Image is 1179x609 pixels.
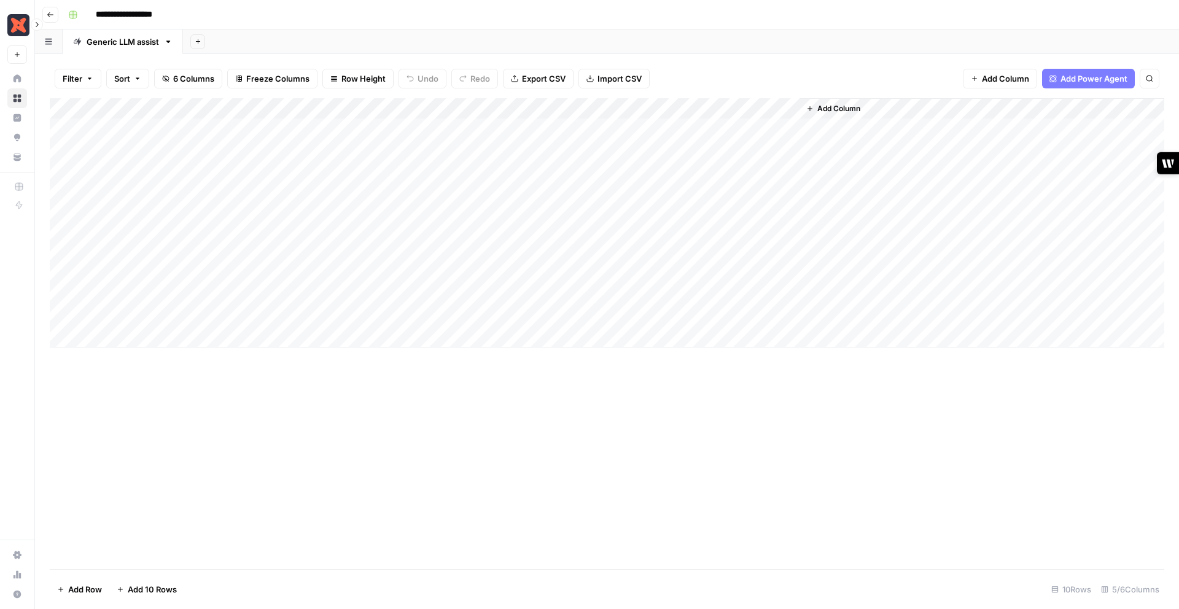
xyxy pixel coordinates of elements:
[55,69,101,88] button: Filter
[154,69,222,88] button: 6 Columns
[578,69,650,88] button: Import CSV
[503,69,574,88] button: Export CSV
[322,69,394,88] button: Row Height
[7,108,27,128] a: Insights
[7,565,27,584] a: Usage
[63,29,183,54] a: Generic LLM assist
[1060,72,1127,85] span: Add Power Agent
[7,147,27,167] a: Your Data
[418,72,438,85] span: Undo
[470,72,490,85] span: Redo
[7,88,27,108] a: Browse
[227,69,317,88] button: Freeze Columns
[1096,580,1164,599] div: 5/6 Columns
[801,101,865,117] button: Add Column
[109,580,184,599] button: Add 10 Rows
[817,103,860,114] span: Add Column
[246,72,309,85] span: Freeze Columns
[68,583,102,595] span: Add Row
[106,69,149,88] button: Sort
[173,72,214,85] span: 6 Columns
[7,545,27,565] a: Settings
[1042,69,1135,88] button: Add Power Agent
[399,69,446,88] button: Undo
[341,72,386,85] span: Row Height
[7,584,27,604] button: Help + Support
[597,72,642,85] span: Import CSV
[114,72,130,85] span: Sort
[128,583,177,595] span: Add 10 Rows
[982,72,1029,85] span: Add Column
[7,69,27,88] a: Home
[7,128,27,147] a: Opportunities
[7,10,27,41] button: Workspace: Marketing - dbt Labs
[50,580,109,599] button: Add Row
[522,72,566,85] span: Export CSV
[1046,580,1096,599] div: 10 Rows
[87,36,159,48] div: Generic LLM assist
[963,69,1037,88] button: Add Column
[63,72,82,85] span: Filter
[451,69,498,88] button: Redo
[7,14,29,36] img: Marketing - dbt Labs Logo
